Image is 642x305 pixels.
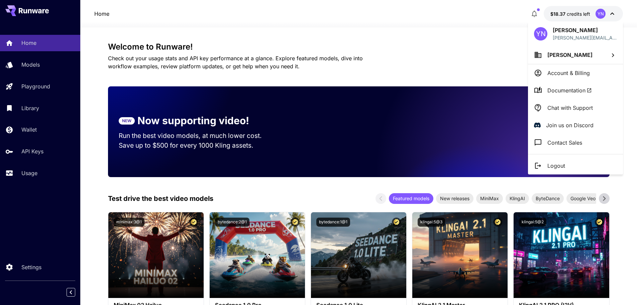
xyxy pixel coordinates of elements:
[546,121,594,129] p: Join us on Discord
[547,69,590,77] p: Account & Billing
[547,86,592,94] span: Documentation
[528,46,623,64] button: [PERSON_NAME]
[547,139,582,147] p: Contact Sales
[547,52,593,58] span: [PERSON_NAME]
[547,162,565,170] p: Logout
[553,34,617,41] div: yashwant.nimbark@gmail.com
[553,34,617,41] p: [PERSON_NAME][EMAIL_ADDRESS][DOMAIN_NAME]
[547,104,593,112] p: Chat with Support
[534,27,547,41] div: YN
[553,26,617,34] p: [PERSON_NAME]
